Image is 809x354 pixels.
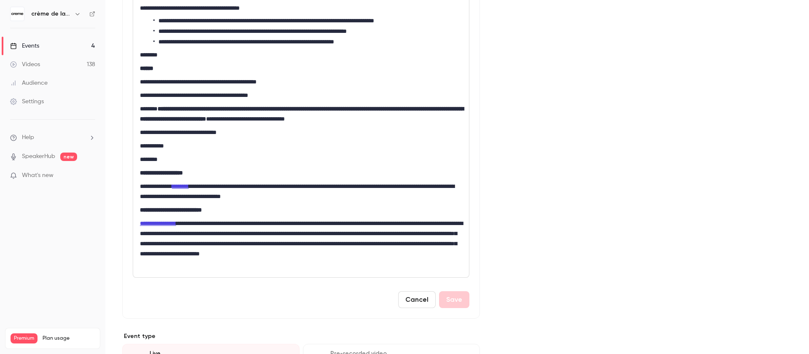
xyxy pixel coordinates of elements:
[43,335,95,342] span: Plan usage
[11,7,24,21] img: crème de la crème
[398,291,436,308] button: Cancel
[10,97,44,106] div: Settings
[122,332,480,341] p: Event type
[22,171,54,180] span: What's new
[11,333,38,343] span: Premium
[10,42,39,50] div: Events
[60,153,77,161] span: new
[22,133,34,142] span: Help
[10,133,95,142] li: help-dropdown-opener
[31,10,71,18] h6: crème de la crème
[10,60,40,69] div: Videos
[10,79,48,87] div: Audience
[22,152,55,161] a: SpeakerHub
[85,172,95,180] iframe: Noticeable Trigger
